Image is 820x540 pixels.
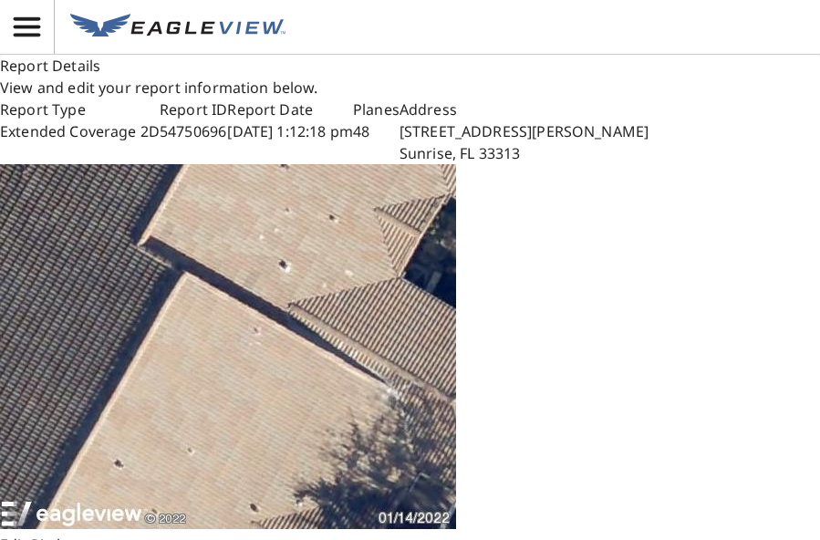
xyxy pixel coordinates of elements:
[160,120,227,142] p: 54750696
[227,120,353,142] p: [DATE] 1:12:18 pm
[353,99,400,120] p: Planes
[70,14,285,41] img: EV Logo
[400,99,649,120] p: Address
[400,120,649,164] p: [STREET_ADDRESS][PERSON_NAME] Sunrise, FL 33313
[353,120,400,142] p: 48
[160,99,227,120] p: Report ID
[227,99,353,120] p: Report Date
